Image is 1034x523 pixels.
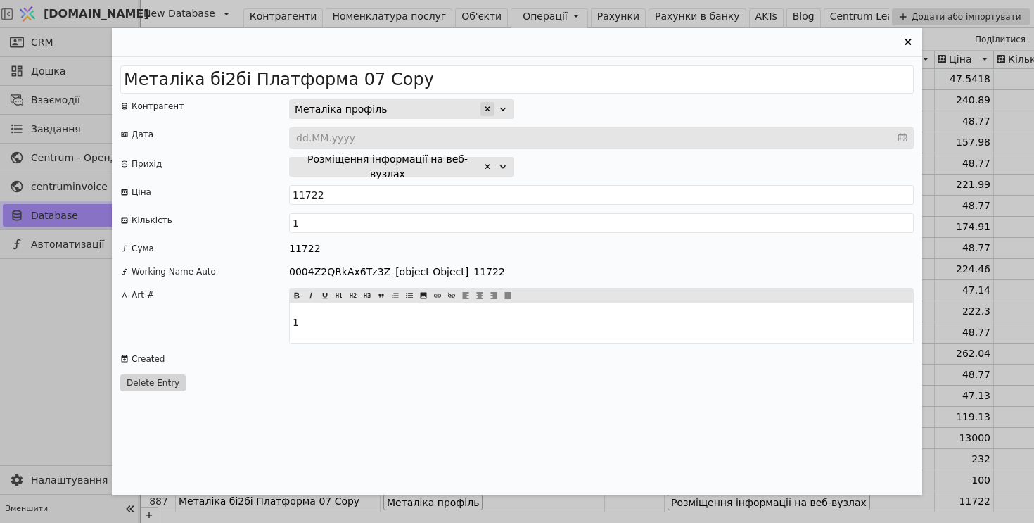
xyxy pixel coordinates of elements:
[132,352,165,366] div: Created
[293,317,299,328] span: 1
[120,374,186,391] button: Delete Entry
[289,265,505,279] div: 0004Z2QRkAx6Tz3Z_[object Object]_11722
[132,288,154,302] div: Art #
[295,102,387,117] div: Металіка профіль
[132,99,184,113] div: Контрагент
[132,213,172,227] div: Кількість
[295,152,480,182] div: Розміщення інформації на веб-вузлах
[132,127,153,141] div: Дата
[898,130,907,144] svg: calendar
[132,157,162,171] div: Прихід
[132,185,151,199] div: Ціна
[132,241,154,256] div: Сума
[289,241,321,256] div: 11722
[112,28,922,495] div: Entry Card
[132,265,216,279] div: Working Name Auto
